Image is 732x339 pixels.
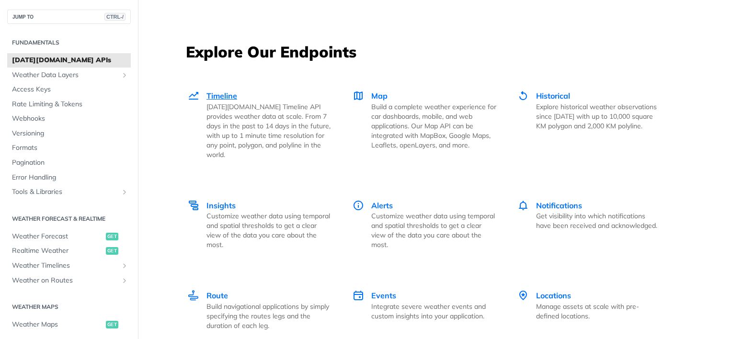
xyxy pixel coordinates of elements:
img: Alerts [353,200,364,211]
span: Formats [12,143,128,153]
span: Versioning [12,129,128,138]
a: Error Handling [7,170,131,185]
span: Alerts [371,201,393,210]
h2: Weather Forecast & realtime [7,215,131,223]
p: [DATE][DOMAIN_NAME] Timeline API provides weather data at scale. From 7 days in the past to 14 da... [206,102,332,159]
h2: Weather Maps [7,303,131,311]
span: Route [206,291,228,300]
p: Explore historical weather observations since [DATE] with up to 10,000 square KM polygon and 2,00... [536,102,661,131]
span: Map [371,91,388,101]
span: Pagination [12,158,128,168]
span: [DATE][DOMAIN_NAME] APIs [12,56,128,65]
span: get [106,247,118,255]
a: Historical Historical Explore historical weather observations since [DATE] with up to 10,000 squa... [507,70,672,180]
p: Customize weather data using temporal and spatial thresholds to get a clear view of the data you ... [371,211,496,249]
img: Events [353,290,364,301]
span: Access Keys [12,85,128,94]
a: Map Map Build a complete weather experience for car dashboards, mobile, and web applications. Our... [342,70,507,180]
img: Timeline [188,90,199,102]
img: Historical [517,90,529,102]
a: Tools & LibrariesShow subpages for Tools & Libraries [7,185,131,199]
img: Insights [188,200,199,211]
span: get [106,233,118,240]
a: Formats [7,141,131,155]
span: Weather Maps [12,320,103,329]
a: Weather Data LayersShow subpages for Weather Data Layers [7,68,131,82]
a: Weather TimelinesShow subpages for Weather Timelines [7,259,131,273]
img: Route [188,290,199,301]
span: Weather Forecast [12,232,103,241]
a: Versioning [7,126,131,141]
span: Locations [536,291,571,300]
span: Tools & Libraries [12,187,118,197]
button: JUMP TOCTRL-/ [7,10,131,24]
a: [DATE][DOMAIN_NAME] APIs [7,53,131,68]
span: Error Handling [12,173,128,182]
button: Show subpages for Weather Data Layers [121,71,128,79]
span: CTRL-/ [104,13,126,21]
a: Weather on RoutesShow subpages for Weather on Routes [7,273,131,288]
a: Pagination [7,156,131,170]
p: Customize weather data using temporal and spatial thresholds to get a clear view of the data you ... [206,211,332,249]
a: Notifications Notifications Get visibility into which notifications have been received and acknow... [507,180,672,270]
p: Build a complete weather experience for car dashboards, mobile, and web applications. Our Map API... [371,102,496,150]
span: Insights [206,201,236,210]
span: Weather Timelines [12,261,118,271]
img: Notifications [517,200,529,211]
span: Weather on Routes [12,276,118,285]
p: Build navigational applications by simply specifying the routes legs and the duration of each leg. [206,302,332,330]
button: Show subpages for Weather Timelines [121,262,128,270]
button: Show subpages for Weather on Routes [121,277,128,284]
span: Rate Limiting & Tokens [12,100,128,109]
a: Realtime Weatherget [7,244,131,258]
span: Webhooks [12,114,128,124]
h3: Explore Our Endpoints [186,41,684,62]
p: Integrate severe weather events and custom insights into your application. [371,302,496,321]
a: Rate Limiting & Tokens [7,97,131,112]
a: Timeline Timeline [DATE][DOMAIN_NAME] Timeline API provides weather data at scale. From 7 days in... [187,70,342,180]
a: Weather Forecastget [7,229,131,244]
button: Show subpages for Tools & Libraries [121,188,128,196]
a: Alerts Alerts Customize weather data using temporal and spatial thresholds to get a clear view of... [342,180,507,270]
p: Get visibility into which notifications have been received and acknowledged. [536,211,661,230]
span: get [106,321,118,328]
span: Notifications [536,201,582,210]
a: Weather Mapsget [7,317,131,332]
span: Historical [536,91,570,101]
h2: Fundamentals [7,38,131,47]
a: Access Keys [7,82,131,97]
span: Timeline [206,91,237,101]
img: Locations [517,290,529,301]
a: Insights Insights Customize weather data using temporal and spatial thresholds to get a clear vie... [187,180,342,270]
img: Map [353,90,364,102]
p: Manage assets at scale with pre-defined locations. [536,302,661,321]
span: Events [371,291,396,300]
span: Weather Data Layers [12,70,118,80]
span: Realtime Weather [12,246,103,256]
a: Webhooks [7,112,131,126]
